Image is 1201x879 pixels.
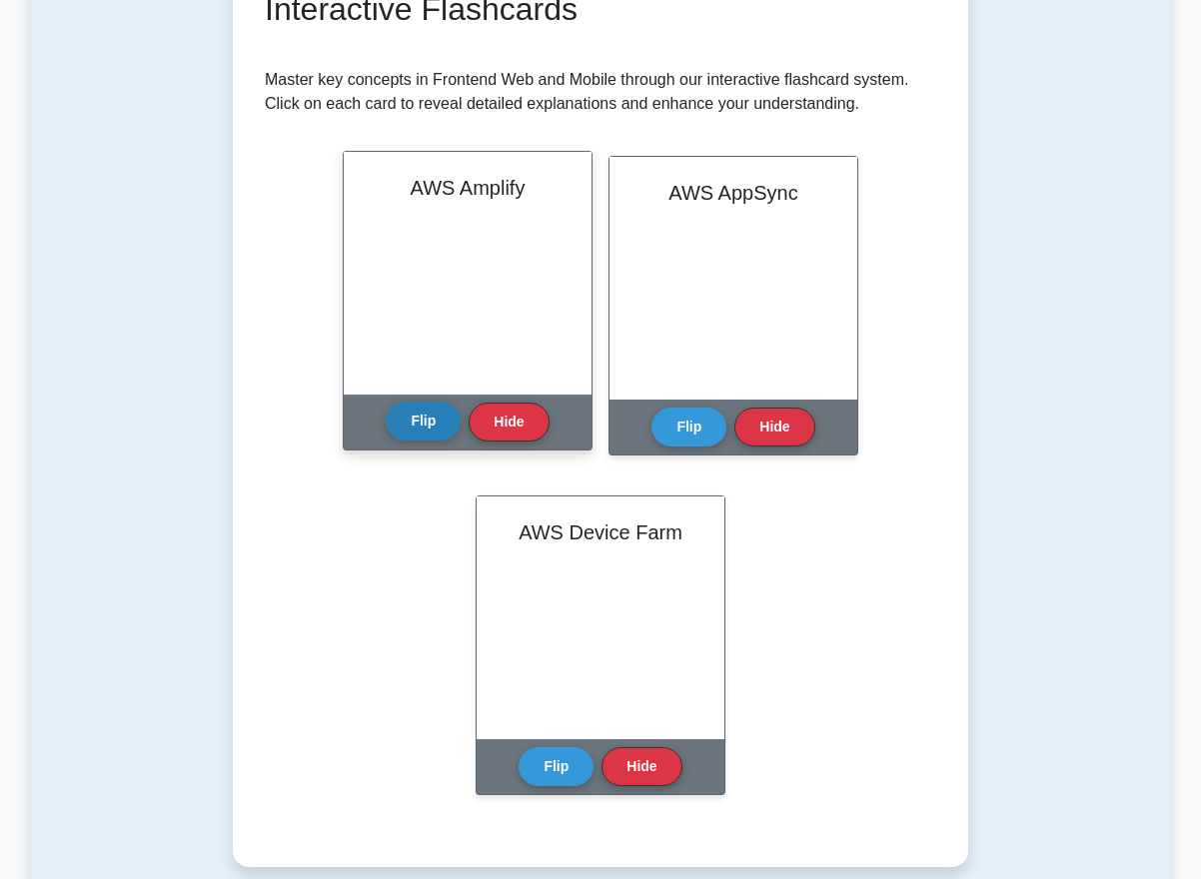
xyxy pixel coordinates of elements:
button: Hide [601,747,681,786]
button: Hide [734,408,814,446]
button: Flip [519,747,594,786]
h2: AWS AppSync [633,181,833,205]
button: Hide [469,403,549,441]
h2: AWS Device Farm [501,520,700,544]
button: Flip [386,402,461,440]
button: Flip [651,408,726,446]
h2: AWS Amplify [368,176,568,200]
p: Master key concepts in Frontend Web and Mobile through our interactive flashcard system. Click on... [265,68,936,116]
